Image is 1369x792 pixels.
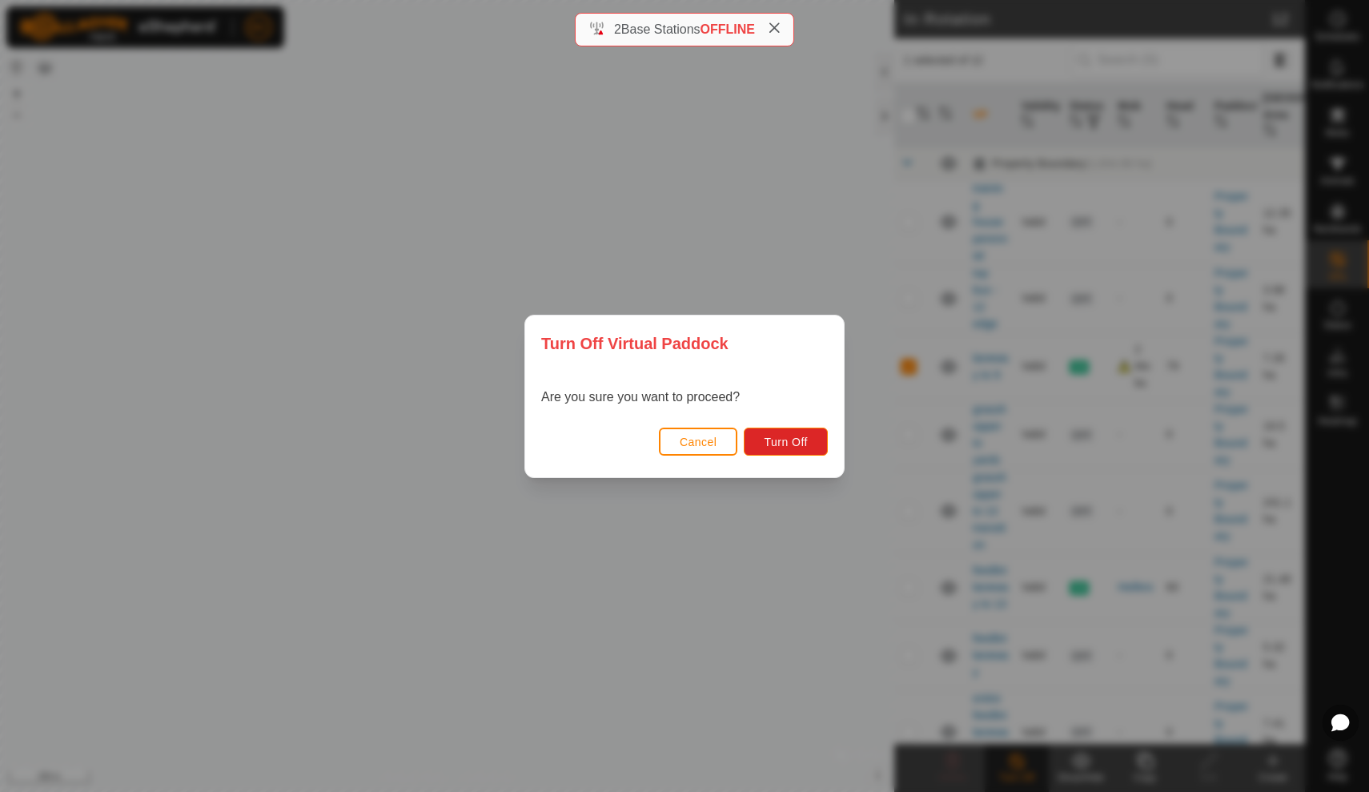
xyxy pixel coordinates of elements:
[744,428,828,456] button: Turn Off
[659,428,738,456] button: Cancel
[701,22,755,36] span: OFFLINE
[541,388,740,407] p: Are you sure you want to proceed?
[764,436,808,448] span: Turn Off
[614,22,621,36] span: 2
[621,22,701,36] span: Base Stations
[680,436,717,448] span: Cancel
[541,332,729,356] span: Turn Off Virtual Paddock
